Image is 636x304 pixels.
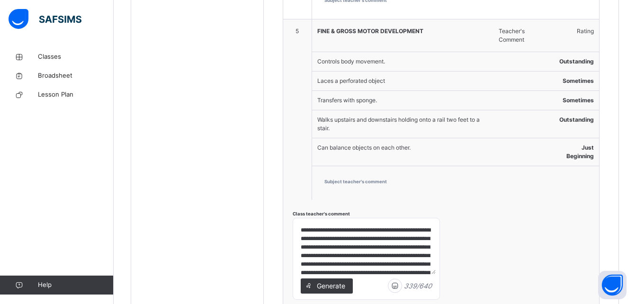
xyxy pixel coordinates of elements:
strong: Sometimes [563,97,594,104]
button: Open asap [598,271,627,299]
span: Class teacher's comment [293,211,350,216]
div: Walks upstairs and downstairs holding onto a rail two feet to a stair. [313,111,493,137]
span: Broadsheet [38,71,114,80]
span: Lesson Plan [38,90,114,99]
img: icon [388,278,402,293]
span: Subject teacher's comment [324,179,387,185]
button: icon339/640 [388,278,432,293]
img: safsims [9,9,81,29]
div: Laces a perforated object [313,72,493,90]
div: Rating [555,20,599,43]
div: Can balance objects on each other. [313,139,493,157]
span: FINE & GROSS MOTOR DEVELOPMENT [317,27,423,35]
span: Classes [38,52,114,62]
strong: Outstanding [559,116,594,123]
span: Help [38,280,113,290]
strong: Outstanding [559,58,594,65]
span: Generate [316,281,346,291]
strong: Just Beginning [566,144,594,160]
div: Transfers with sponge. [313,91,493,109]
i: 339 / 640 [404,281,432,291]
strong: Sometimes [563,77,594,84]
div: Teacher's Comment [494,20,554,51]
div: 5 [284,20,311,43]
div: Controls body movement. [313,53,493,71]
